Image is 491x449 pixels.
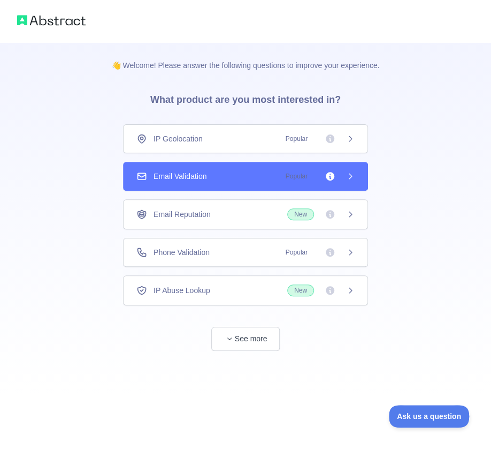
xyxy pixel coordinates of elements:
span: Email Validation [154,171,206,182]
span: Popular [279,171,314,182]
button: See more [211,327,280,351]
p: 👋 Welcome! Please answer the following questions to improve your experience. [95,43,397,71]
span: New [287,208,314,220]
img: Abstract logo [17,13,86,28]
span: Popular [279,133,314,144]
span: New [287,285,314,296]
span: IP Geolocation [154,133,203,144]
iframe: Toggle Customer Support [389,405,470,428]
span: Popular [279,247,314,258]
span: Phone Validation [154,247,210,258]
span: IP Abuse Lookup [154,285,210,296]
h3: What product are you most interested in? [133,71,358,124]
span: Email Reputation [154,209,211,220]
